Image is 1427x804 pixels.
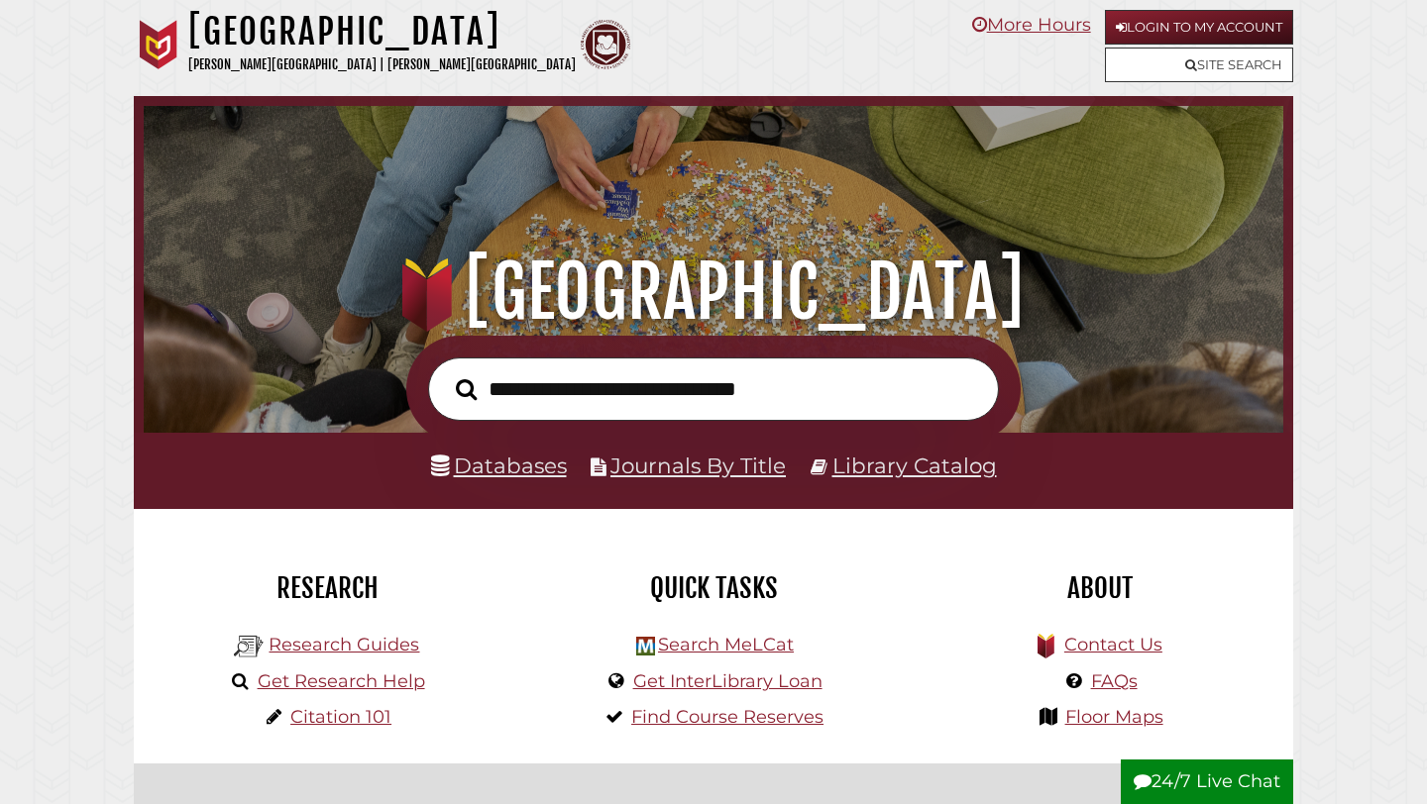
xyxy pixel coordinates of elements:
a: Databases [431,452,567,478]
a: Floor Maps [1065,706,1163,728]
a: Search MeLCat [658,634,794,655]
a: Find Course Reserves [631,706,823,728]
h1: [GEOGRAPHIC_DATA] [165,249,1262,336]
h1: [GEOGRAPHIC_DATA] [188,10,576,53]
h2: Quick Tasks [535,571,892,605]
img: Hekman Library Logo [636,637,655,655]
h2: Research [149,571,505,605]
a: Site Search [1105,48,1293,82]
a: Citation 101 [290,706,391,728]
button: Search [446,373,487,406]
a: Library Catalog [832,452,997,478]
a: FAQs [1091,670,1138,692]
a: Contact Us [1064,634,1162,655]
a: Login to My Account [1105,10,1293,45]
a: Get Research Help [258,670,425,692]
i: Search [456,377,477,400]
a: Get InterLibrary Loan [633,670,823,692]
a: More Hours [972,14,1091,36]
img: Hekman Library Logo [234,632,264,661]
img: Calvin University [134,20,183,69]
h2: About [922,571,1278,605]
a: Research Guides [269,634,419,655]
a: Journals By Title [610,452,786,478]
p: [PERSON_NAME][GEOGRAPHIC_DATA] | [PERSON_NAME][GEOGRAPHIC_DATA] [188,53,576,76]
img: Calvin Theological Seminary [581,20,630,69]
